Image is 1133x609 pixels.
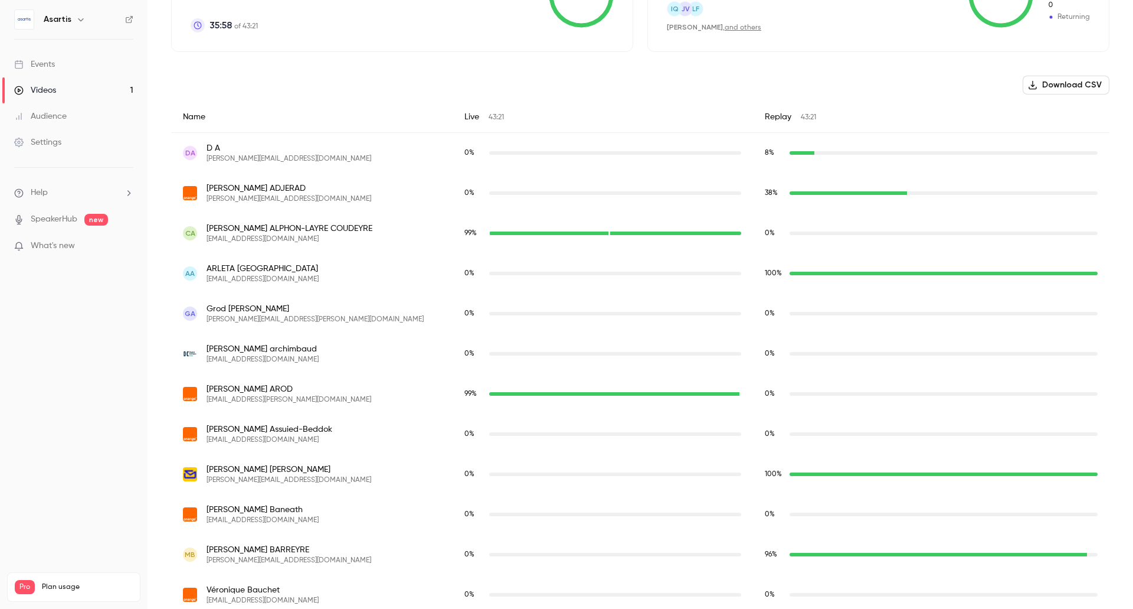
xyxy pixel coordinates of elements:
[765,551,777,558] span: 96 %
[464,310,474,317] span: 0 %
[171,374,1109,414] div: arod.corinne@orange.fr
[207,584,319,596] span: Véronique Bauchet
[207,315,424,324] span: [PERSON_NAME][EMAIL_ADDRESS][PERSON_NAME][DOMAIN_NAME]
[464,509,483,520] span: Live watch time
[765,469,784,480] span: Replay watch time
[207,154,371,164] span: [PERSON_NAME][EMAIL_ADDRESS][DOMAIN_NAME]
[765,148,784,158] span: Replay watch time
[464,148,483,158] span: Live watch time
[31,240,75,252] span: What's new
[207,142,371,154] span: D A
[207,395,371,405] span: [EMAIL_ADDRESS][PERSON_NAME][DOMAIN_NAME]
[207,464,371,476] span: [PERSON_NAME] [PERSON_NAME]
[464,149,474,157] span: 0 %
[207,235,372,244] span: [EMAIL_ADDRESS][DOMAIN_NAME]
[185,148,195,158] span: DA
[801,114,816,121] span: 43:21
[207,383,371,395] span: [PERSON_NAME] AROD
[31,187,48,199] span: Help
[171,102,453,133] div: Name
[171,213,1109,253] div: chantalphon@gmail.com
[14,110,67,122] div: Audience
[207,303,424,315] span: Grod [PERSON_NAME]
[171,173,1109,213] div: catherine.adjerad@wanadoo.fr
[765,511,775,518] span: 0 %
[765,349,784,359] span: Replay watch time
[667,22,761,32] div: ,
[207,516,319,525] span: [EMAIL_ADDRESS][DOMAIN_NAME]
[464,431,474,438] span: 0 %
[207,435,332,445] span: [EMAIL_ADDRESS][DOMAIN_NAME]
[207,556,371,565] span: [PERSON_NAME][EMAIL_ADDRESS][DOMAIN_NAME]
[185,549,195,560] span: MB
[171,454,1109,494] div: aveline-rigaud@laposte.net
[183,347,197,361] img: live.fr
[183,186,197,200] img: wanadoo.fr
[209,18,258,32] p: of 43:21
[14,84,56,96] div: Videos
[667,23,723,31] span: [PERSON_NAME]
[207,223,372,235] span: [PERSON_NAME] ALPHON-LAYRE COUDEYRE
[464,349,483,359] span: Live watch time
[464,350,474,357] span: 0 %
[464,228,483,239] span: Live watch time
[765,390,775,398] span: 0 %
[84,214,108,226] span: new
[171,535,1109,575] div: myriam.barreyre@gmail.com
[765,268,784,279] span: Replay watch time
[42,582,133,592] span: Plan usage
[464,469,483,480] span: Live watch time
[765,190,778,197] span: 38 %
[765,591,775,598] span: 0 %
[171,334,1109,374] div: drarchimbaud@live.fr
[1047,12,1090,22] span: Returning
[207,183,371,194] span: [PERSON_NAME] ADJERAD
[183,427,197,441] img: wanadoo.fr
[464,308,483,319] span: Live watch time
[464,268,483,279] span: Live watch time
[171,494,1109,535] div: baneath.b@orange.fr
[207,343,319,355] span: [PERSON_NAME] archimbaud
[14,187,133,199] li: help-dropdown-opener
[464,390,477,398] span: 99 %
[765,590,784,600] span: Replay watch time
[765,471,782,478] span: 100 %
[765,431,775,438] span: 0 %
[765,389,784,399] span: Replay watch time
[207,355,319,364] span: [EMAIL_ADDRESS][DOMAIN_NAME]
[44,14,71,25] h6: Asartis
[464,549,483,560] span: Live watch time
[171,133,1109,174] div: daniela.anghelescu@gmail.com
[765,310,775,317] span: 0 %
[453,102,753,133] div: Live
[119,241,133,252] iframe: Noticeable Trigger
[464,230,477,237] span: 99 %
[31,213,77,226] a: SpeakerHub
[464,190,474,197] span: 0 %
[185,268,195,279] span: AA
[171,294,1109,334] div: anne.gros.ortho@gmail.com
[464,188,483,198] span: Live watch time
[725,24,761,31] a: and others
[765,270,782,277] span: 100 %
[14,58,55,70] div: Events
[692,4,699,14] span: LF
[183,467,197,481] img: laposte.net
[207,194,371,204] span: [PERSON_NAME][EMAIL_ADDRESS][DOMAIN_NAME]
[464,551,474,558] span: 0 %
[464,590,483,600] span: Live watch time
[207,504,319,516] span: [PERSON_NAME] Baneath
[464,471,474,478] span: 0 %
[207,596,319,605] span: [EMAIL_ADDRESS][DOMAIN_NAME]
[15,10,34,29] img: Asartis
[207,263,319,275] span: ARLETA [GEOGRAPHIC_DATA]
[464,511,474,518] span: 0 %
[681,4,690,14] span: JV
[765,230,775,237] span: 0 %
[765,509,784,520] span: Replay watch time
[207,544,371,556] span: [PERSON_NAME] BARREYRE
[14,136,61,148] div: Settings
[1023,76,1109,95] button: Download CSV
[671,4,679,14] span: IQ
[464,591,474,598] span: 0 %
